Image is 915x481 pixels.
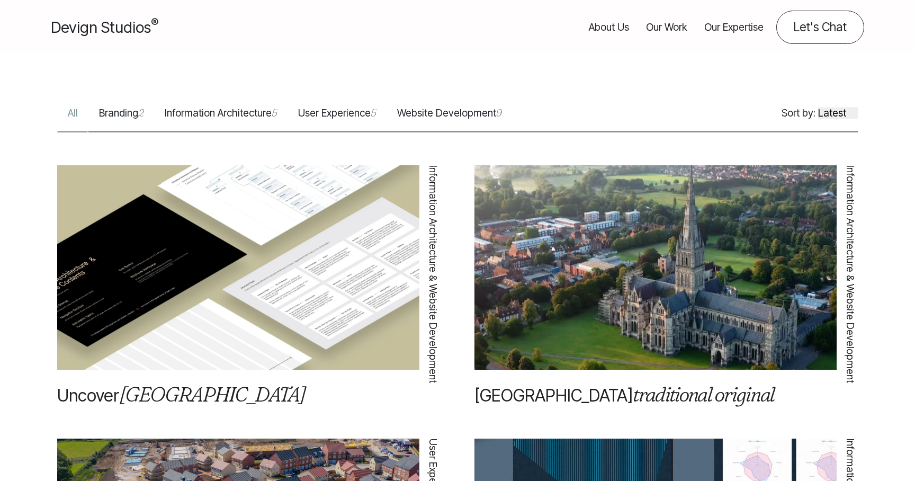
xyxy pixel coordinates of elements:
[288,106,387,132] a: Browse our User Experience projects
[704,11,764,44] a: Our Expertise
[842,166,858,384] span: Information Architecture & Website Development
[151,16,158,30] sup: ®
[371,107,376,120] em: 5
[57,106,88,132] a: All
[154,106,288,132] a: Browse our Information Architecture projects
[589,11,629,44] a: About Us
[425,166,441,384] span: Information Architecture & Website Development
[272,107,277,120] em: 5
[646,11,687,44] a: Our Work
[496,107,501,120] em: 9
[51,16,158,39] a: Devign Studios® Homepage
[88,106,154,132] a: Browse our Branding projects
[776,11,864,44] a: Contact us about your project
[57,119,419,405] img: Northampton Information Architecture
[51,18,158,37] span: Devign Studios
[387,106,512,132] a: Browse our Website Development projects
[782,106,815,121] label: Sort by:
[138,107,143,120] em: 2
